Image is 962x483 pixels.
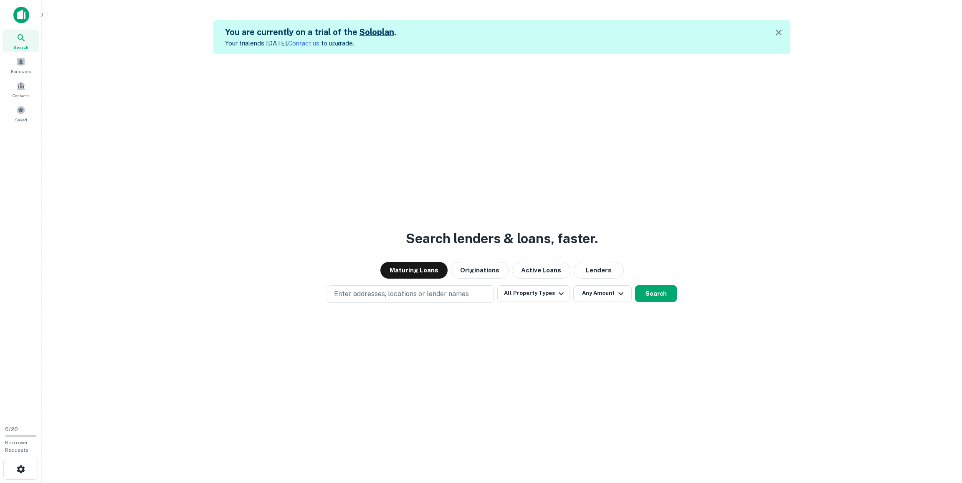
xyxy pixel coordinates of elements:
[13,7,29,23] img: capitalize-icon.png
[497,285,570,302] button: All Property Types
[225,26,396,38] h5: You are currently on a trial of the .
[512,262,570,279] button: Active Loans
[635,285,677,302] button: Search
[334,289,469,299] p: Enter addresses, locations or lender names
[574,262,624,279] button: Lenders
[359,27,394,37] a: Soloplan
[406,229,598,249] h3: Search lenders & loans, faster.
[3,54,39,76] a: Borrowers
[327,285,494,303] button: Enter addresses, locations or lender names
[3,30,39,52] a: Search
[13,92,29,99] span: Contacts
[5,426,18,433] span: 0 / 20
[5,440,28,453] span: Borrower Requests
[15,116,27,123] span: Saved
[3,78,39,101] a: Contacts
[288,40,319,47] a: Contact us
[225,38,396,48] p: Your trial ends [DATE]. to upgrade.
[11,68,31,75] span: Borrowers
[573,285,632,302] button: Any Amount
[380,262,448,279] button: Maturing Loans
[13,44,28,50] span: Search
[451,262,509,279] button: Originations
[920,416,962,456] iframe: Chat Widget
[3,102,39,125] a: Saved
